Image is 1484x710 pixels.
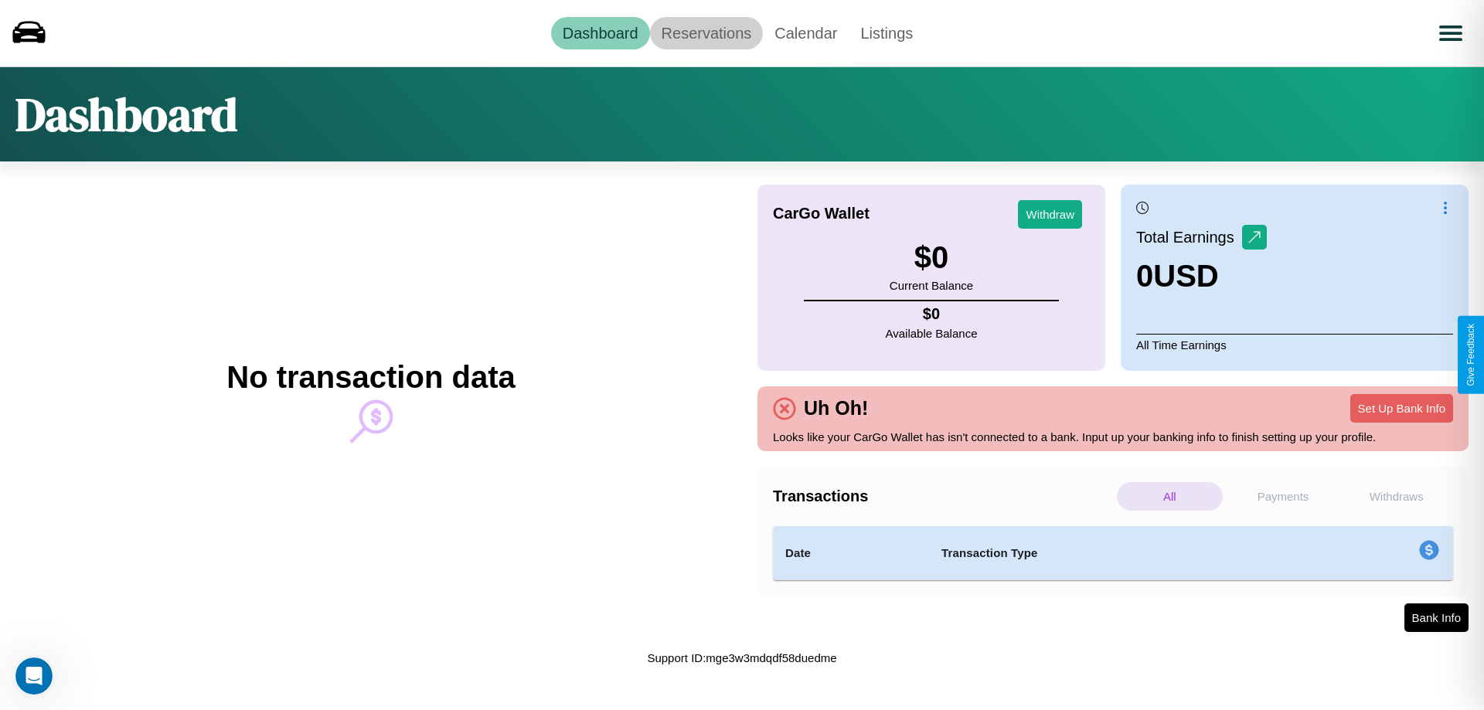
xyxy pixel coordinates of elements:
h3: $ 0 [890,240,973,275]
p: Looks like your CarGo Wallet has isn't connected to a bank. Input up your banking info to finish ... [773,426,1453,447]
button: Withdraw [1018,200,1082,229]
h4: Transaction Type [941,544,1292,562]
h4: CarGo Wallet [773,205,870,223]
table: simple table [773,526,1453,580]
p: Support ID: mge3w3mdqdf58duedme [647,647,836,668]
h1: Dashboard [15,83,237,146]
p: All Time Earnings [1136,334,1453,355]
h4: Transactions [773,487,1113,505]
p: Total Earnings [1136,223,1242,251]
p: Withdraws [1343,482,1449,511]
h4: Uh Oh! [796,397,876,420]
p: Current Balance [890,275,973,296]
iframe: Intercom live chat [15,657,53,695]
h3: 0 USD [1136,259,1267,294]
h4: Date [785,544,917,562]
a: Calendar [763,17,849,49]
p: Payments [1230,482,1336,511]
a: Dashboard [551,17,650,49]
button: Open menu [1429,12,1472,55]
p: Available Balance [886,323,978,344]
h4: $ 0 [886,305,978,323]
p: All [1117,482,1223,511]
h2: No transaction data [226,360,515,395]
button: Bank Info [1404,603,1469,632]
button: Set Up Bank Info [1350,394,1453,423]
a: Reservations [650,17,764,49]
a: Listings [849,17,924,49]
div: Give Feedback [1465,324,1476,386]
